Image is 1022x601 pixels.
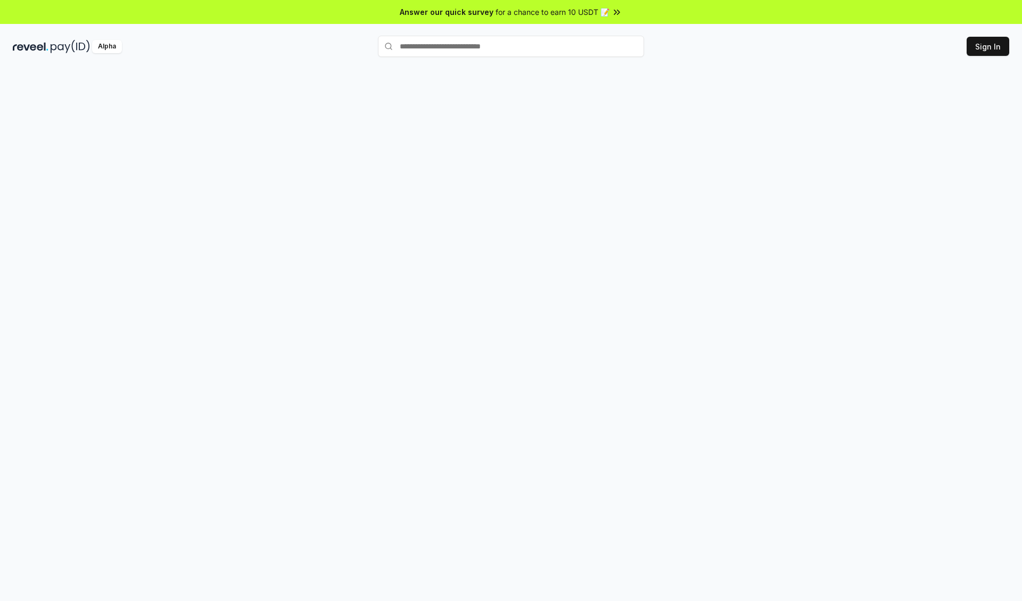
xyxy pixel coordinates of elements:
button: Sign In [967,37,1009,56]
div: Alpha [92,40,122,53]
img: reveel_dark [13,40,48,53]
img: pay_id [51,40,90,53]
span: for a chance to earn 10 USDT 📝 [496,6,609,18]
span: Answer our quick survey [400,6,493,18]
